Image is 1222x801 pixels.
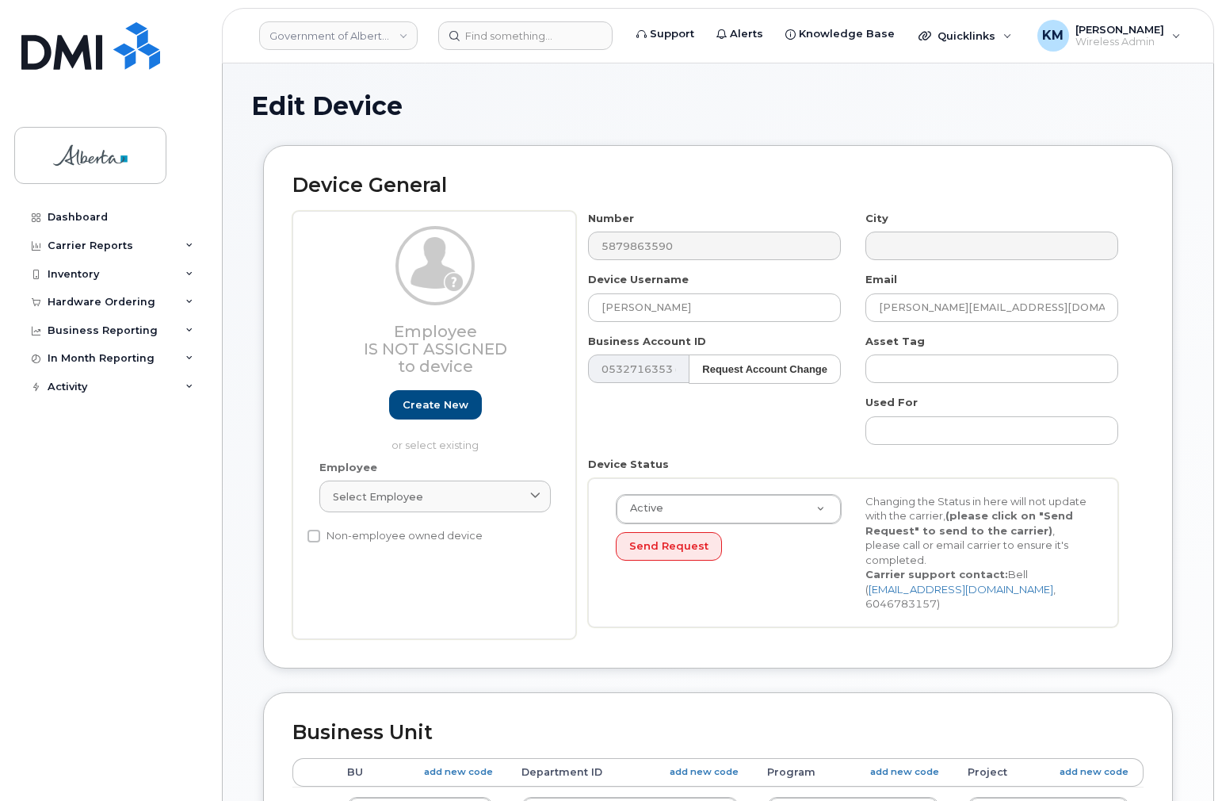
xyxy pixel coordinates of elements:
label: Asset Tag [865,334,925,349]
strong: (please click on "Send Request" to send to the carrier) [865,509,1073,537]
a: add new code [1060,765,1128,779]
a: Select employee [319,481,551,512]
strong: Request Account Change [702,363,827,375]
h2: Device General [292,174,1144,197]
p: or select existing [319,438,551,453]
span: Is not assigned [364,339,507,358]
th: Program [753,758,953,787]
button: Send Request [616,532,722,561]
a: [EMAIL_ADDRESS][DOMAIN_NAME] [869,583,1053,596]
a: add new code [424,765,493,779]
label: Employee [319,460,377,475]
label: Device Status [588,457,669,472]
label: Number [588,211,634,226]
a: Active [617,495,841,523]
label: Business Account ID [588,334,706,349]
span: to device [398,357,473,376]
h2: Business Unit [292,722,1144,744]
h3: Employee [319,323,551,375]
button: Request Account Change [689,355,841,384]
label: Email [865,272,897,287]
label: Used For [865,395,918,410]
strong: Carrier support contact: [865,568,1008,581]
div: Changing the Status in here will not update with the carrier, , please call or email carrier to e... [853,494,1103,612]
a: Create new [389,390,482,420]
th: BU [333,758,507,787]
h1: Edit Device [251,92,1185,120]
a: add new code [870,765,939,779]
a: add new code [670,765,739,779]
span: Active [621,501,663,515]
th: Project [953,758,1144,787]
th: Department ID [507,758,753,787]
input: Non-employee owned device [307,530,320,542]
label: Device Username [588,272,689,287]
span: Select employee [333,489,423,504]
label: Non-employee owned device [307,527,483,546]
label: City [865,211,888,226]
